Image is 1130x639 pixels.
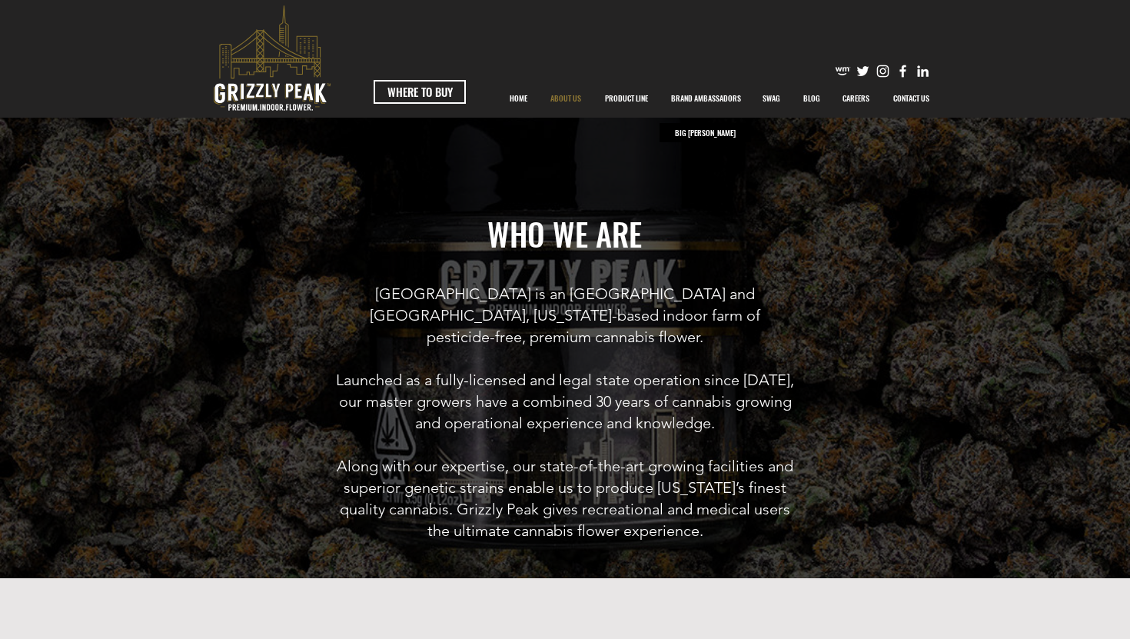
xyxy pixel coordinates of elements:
[755,79,788,118] p: SWAG
[796,79,828,118] p: BLOG
[881,79,941,118] a: CONTACT US
[875,63,891,79] img: Instagram
[831,79,881,118] a: CAREERS
[895,63,911,79] img: Facebook
[660,123,751,142] a: BIG [PERSON_NAME]
[855,63,871,79] img: Twitter
[660,79,751,118] div: BRAND AMBASSADORS
[336,371,794,432] span: Launched as a fully-licensed and legal state operation since [DATE], our master growers have a co...
[751,79,792,118] a: SWAG
[915,63,931,79] img: Likedin
[502,79,535,118] p: HOME
[487,211,642,257] span: WHO WE ARE
[671,123,739,142] p: BIG [PERSON_NAME]
[886,79,937,118] p: CONTACT US
[663,79,749,118] p: BRAND AMBASSADORS
[543,79,589,118] p: ABOUT US
[370,285,760,346] span: [GEOGRAPHIC_DATA] is an [GEOGRAPHIC_DATA] and [GEOGRAPHIC_DATA], [US_STATE]-based indoor farm of ...
[597,79,656,118] p: PRODUCT LINE
[497,79,539,118] a: HOME
[835,63,851,79] img: weedmaps
[792,79,831,118] a: BLOG
[387,84,453,100] span: WHERE TO BUY
[835,79,877,118] p: CAREERS
[337,457,793,540] span: Along with our expertise, our state-of-the-art growing facilities and superior genetic strains en...
[374,80,466,104] a: WHERE TO BUY
[539,79,593,118] a: ABOUT US
[835,63,931,79] ul: Social Bar
[214,5,331,111] svg: premium-indoor-flower
[497,79,941,118] nav: Site
[593,79,660,118] a: PRODUCT LINE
